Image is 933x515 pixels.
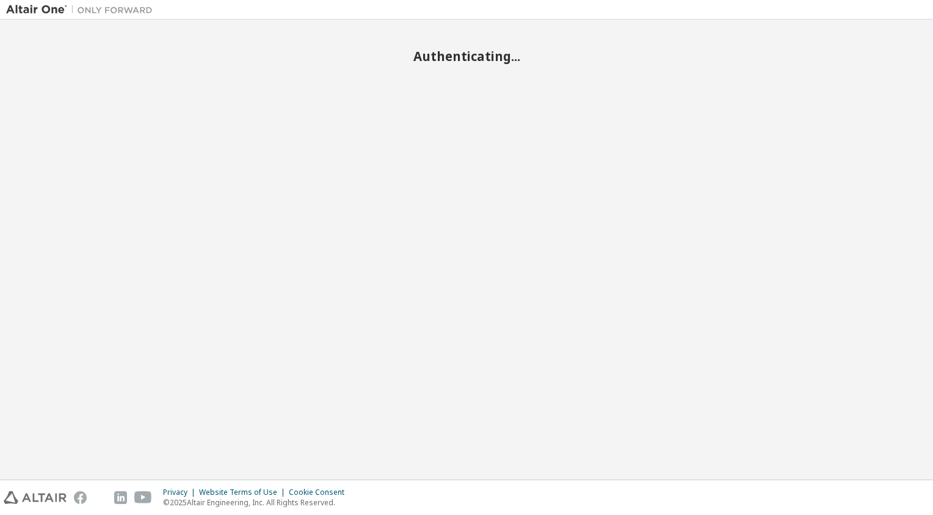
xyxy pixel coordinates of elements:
div: Cookie Consent [289,488,352,497]
img: Altair One [6,4,159,16]
img: youtube.svg [134,491,152,504]
img: altair_logo.svg [4,491,67,504]
div: Privacy [163,488,199,497]
img: linkedin.svg [114,491,127,504]
h2: Authenticating... [6,48,927,64]
p: © 2025 Altair Engineering, Inc. All Rights Reserved. [163,497,352,508]
img: facebook.svg [74,491,87,504]
div: Website Terms of Use [199,488,289,497]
